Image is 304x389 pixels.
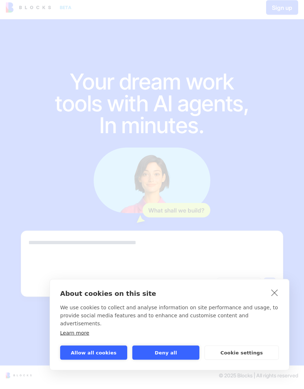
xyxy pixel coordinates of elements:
[60,334,89,340] a: Learn more
[60,307,279,332] p: We use cookies to collect and analyse information on site performance and usage, to provide socia...
[60,350,127,364] button: Allow all cookies
[204,350,279,364] button: Cookie settings
[132,350,199,364] button: Deny all
[269,291,280,302] a: close
[60,294,156,301] strong: About cookies on this site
